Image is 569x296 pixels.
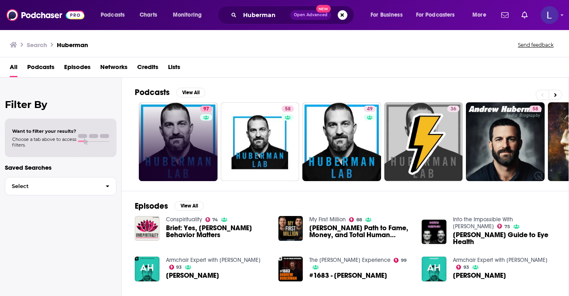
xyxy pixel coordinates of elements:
span: [PERSON_NAME] Path to Fame, Money, and Total Human Optimization [309,225,412,238]
a: Andrew Huberman [135,257,159,281]
button: View All [176,88,205,97]
a: Credits [137,60,158,77]
a: Andrew Huberman’s Guide to Eye Health [453,231,556,245]
img: Andrew Huberman [422,257,446,281]
a: Armchair Expert with Dax Shepard [453,257,547,264]
h3: Huberman [57,41,88,49]
a: Lists [168,60,180,77]
a: Andrew Huberman [453,272,506,279]
span: Podcasts [101,9,125,21]
span: [PERSON_NAME] [453,272,506,279]
a: My First Million [309,216,346,223]
span: [PERSON_NAME] Guide to Eye Health [453,231,556,245]
span: Brief: Yes, [PERSON_NAME] Behavior Matters [166,225,269,238]
img: Dr. Andrew Huberman’s Path to Fame, Money, and Total Human Optimization [278,216,303,241]
button: open menu [411,9,467,22]
button: Show profile menu [541,6,558,24]
h3: Search [27,41,47,49]
span: 99 [401,259,407,262]
span: Monitoring [173,9,202,21]
a: Armchair Expert with Dax Shepard [166,257,261,264]
a: #1683 - Andrew Huberman [309,272,387,279]
span: Logged in as lily.roark [541,6,558,24]
a: 49 [364,106,376,112]
a: Networks [100,60,127,77]
button: View All [175,201,204,211]
a: EpisodesView All [135,201,204,211]
span: 88 [356,218,362,222]
a: Show notifications dropdown [498,8,512,22]
a: PodcastsView All [135,87,205,97]
a: Conspirituality [166,216,202,223]
a: Charts [134,9,162,22]
button: open menu [467,9,496,22]
a: The Joe Rogan Experience [309,257,390,264]
span: For Podcasters [416,9,455,21]
a: All [10,60,17,77]
button: open menu [95,9,135,22]
span: New [316,5,331,13]
span: 58 [285,105,291,113]
a: 49 [302,102,381,181]
span: More [472,9,486,21]
img: Andrew Huberman’s Guide to Eye Health [422,220,446,244]
a: 97 [139,102,218,181]
input: Search podcasts, credits, & more... [240,9,290,22]
h2: Filter By [5,99,116,110]
img: Brief: Yes, Huberman’s Behavior Matters [135,216,159,241]
span: 74 [212,218,218,222]
span: Choose a tab above to access filters. [12,136,76,148]
a: 97 [200,106,212,112]
a: 58 [282,106,294,112]
span: For Business [371,9,403,21]
a: 99 [394,258,407,263]
a: Andrew Huberman [166,272,219,279]
a: Show notifications dropdown [518,8,531,22]
p: Saved Searches [5,164,116,171]
span: 49 [367,105,373,113]
img: Podchaser - Follow, Share and Rate Podcasts [6,7,84,23]
span: Open Advanced [294,13,328,17]
span: 58 [532,105,538,113]
button: open menu [167,9,212,22]
span: [PERSON_NAME] [166,272,219,279]
button: Open AdvancedNew [290,10,331,20]
span: Want to filter your results? [12,128,76,134]
a: 93 [456,265,469,270]
a: 36 [384,102,463,181]
a: Episodes [64,60,91,77]
span: #1683 - [PERSON_NAME] [309,272,387,279]
img: #1683 - Andrew Huberman [278,257,303,281]
span: 97 [203,105,209,113]
a: Podcasts [27,60,54,77]
button: Send feedback [515,41,556,48]
div: Search podcasts, credits, & more... [225,6,362,24]
button: open menu [365,9,413,22]
a: 58 [466,102,545,181]
a: 93 [169,265,182,270]
span: 93 [176,266,182,269]
button: Select [5,177,116,195]
img: User Profile [541,6,558,24]
a: 74 [205,217,218,222]
a: 75 [497,224,510,229]
a: Dr. Andrew Huberman’s Path to Fame, Money, and Total Human Optimization [309,225,412,238]
span: 93 [463,266,469,269]
a: 58 [221,102,300,181]
span: Charts [140,9,157,21]
span: 36 [450,105,456,113]
a: 58 [529,106,541,112]
span: Select [5,184,99,189]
